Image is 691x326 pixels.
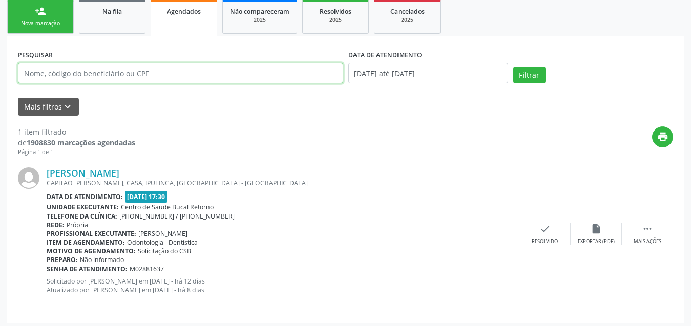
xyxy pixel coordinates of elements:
[67,221,88,229] span: Própria
[47,179,519,187] div: CAPITAO [PERSON_NAME], CASA, IPUTINGA, [GEOGRAPHIC_DATA] - [GEOGRAPHIC_DATA]
[657,131,668,142] i: print
[35,6,46,17] div: person_add
[47,277,519,294] p: Solicitado por [PERSON_NAME] em [DATE] - há 12 dias Atualizado por [PERSON_NAME] em [DATE] - há 8...
[18,126,135,137] div: 1 item filtrado
[47,265,128,273] b: Senha de atendimento:
[310,16,361,24] div: 2025
[125,191,168,203] span: [DATE] 17:30
[27,138,135,147] strong: 1908830 marcações agendadas
[47,212,117,221] b: Telefone da clínica:
[47,229,136,238] b: Profissional executante:
[18,137,135,148] div: de
[578,238,615,245] div: Exportar (PDF)
[47,203,119,211] b: Unidade executante:
[18,98,79,116] button: Mais filtroskeyboard_arrow_down
[642,223,653,234] i: 
[47,255,78,264] b: Preparo:
[230,16,289,24] div: 2025
[348,47,422,63] label: DATA DE ATENDIMENTO
[18,47,53,63] label: PESQUISAR
[121,203,214,211] span: Centro de Saude Bucal Retorno
[47,167,119,179] a: [PERSON_NAME]
[138,229,187,238] span: [PERSON_NAME]
[119,212,235,221] span: [PHONE_NUMBER] / [PHONE_NUMBER]
[539,223,551,234] i: check
[47,221,65,229] b: Rede:
[591,223,602,234] i: insert_drive_file
[130,265,164,273] span: M02881637
[652,126,673,147] button: print
[102,7,122,16] span: Na fila
[62,101,73,113] i: keyboard_arrow_down
[80,255,124,264] span: Não informado
[138,247,191,255] span: Solicitação do CSB
[167,7,201,16] span: Agendados
[230,7,289,16] span: Não compareceram
[18,63,343,83] input: Nome, código do beneficiário ou CPF
[15,19,66,27] div: Nova marcação
[47,247,136,255] b: Motivo de agendamento:
[320,7,351,16] span: Resolvidos
[47,192,123,201] b: Data de atendimento:
[18,167,39,189] img: img
[634,238,661,245] div: Mais ações
[513,67,546,84] button: Filtrar
[47,238,125,247] b: Item de agendamento:
[348,63,508,83] input: Selecione um intervalo
[390,7,425,16] span: Cancelados
[18,148,135,157] div: Página 1 de 1
[127,238,198,247] span: Odontologia - Dentística
[382,16,433,24] div: 2025
[532,238,558,245] div: Resolvido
